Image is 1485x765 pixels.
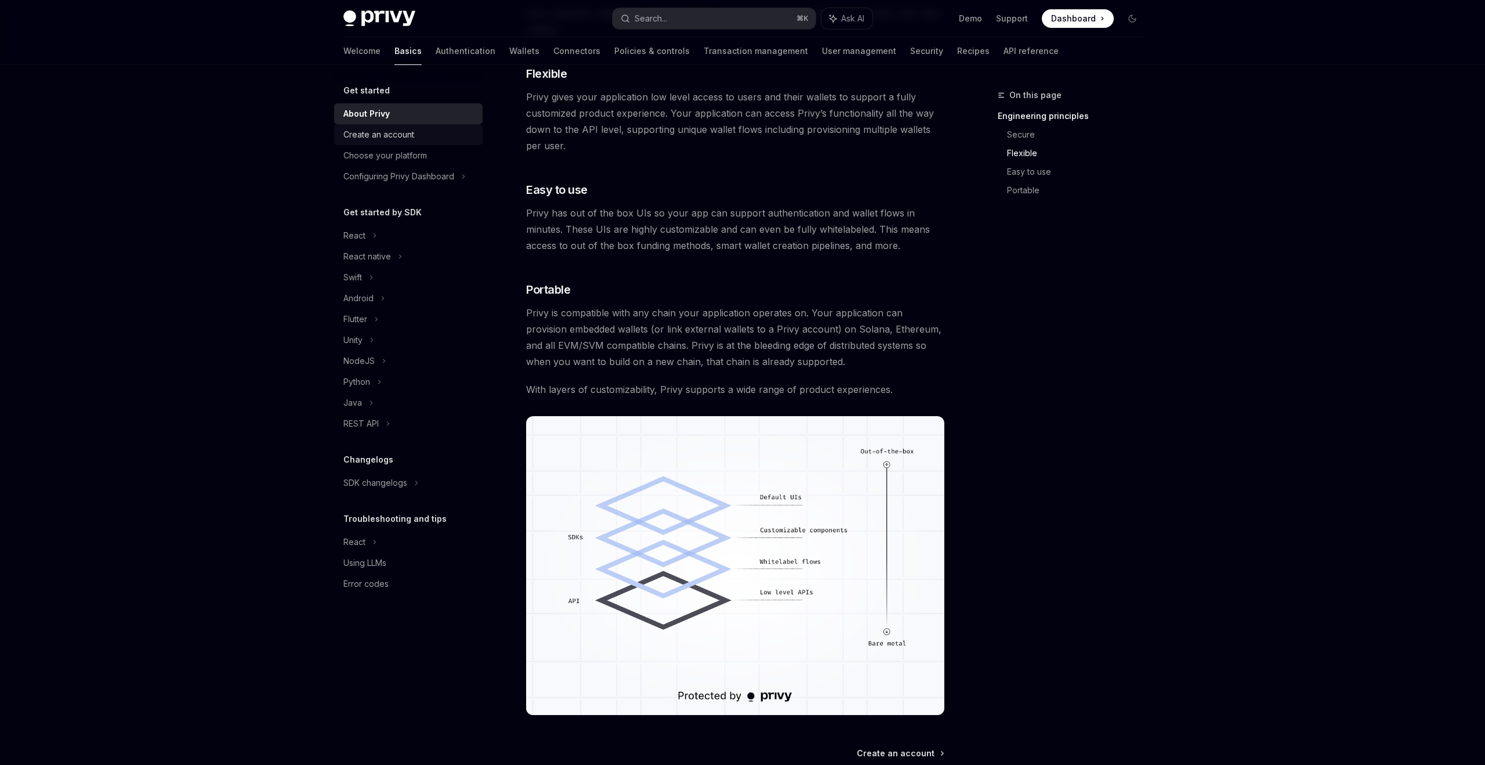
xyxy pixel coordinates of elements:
[1007,144,1151,163] a: Flexible
[526,66,567,82] span: Flexible
[821,8,872,29] button: Ask AI
[343,333,363,347] div: Unity
[343,169,454,183] div: Configuring Privy Dashboard
[343,417,379,431] div: REST API
[526,381,944,398] span: With layers of customizability, Privy supports a wide range of product experiences.
[334,103,483,124] a: About Privy
[857,748,943,759] a: Create an account
[334,573,483,594] a: Error codes
[334,145,483,166] a: Choose your platform
[343,250,391,264] div: React native
[343,577,389,591] div: Error codes
[343,107,390,121] div: About Privy
[343,270,362,284] div: Swift
[1007,181,1151,200] a: Portable
[1007,163,1151,181] a: Easy to use
[635,12,667,26] div: Search...
[998,107,1151,125] a: Engineering principles
[526,89,944,154] span: Privy gives your application low level access to users and their wallets to support a fully custo...
[1007,125,1151,144] a: Secure
[343,556,386,570] div: Using LLMs
[553,37,600,65] a: Connectors
[334,124,483,145] a: Create an account
[796,14,809,23] span: ⌘ K
[343,149,427,163] div: Choose your platform
[526,205,944,254] span: Privy has out of the box UIs so your app can support authentication and wallet flows in minutes. ...
[343,205,422,219] h5: Get started by SDK
[526,282,570,298] span: Portable
[343,229,365,243] div: React
[343,37,381,65] a: Welcome
[957,37,990,65] a: Recipes
[959,13,982,24] a: Demo
[1051,13,1096,24] span: Dashboard
[1009,88,1062,102] span: On this page
[343,10,415,27] img: dark logo
[996,13,1028,24] a: Support
[1123,9,1142,28] button: Toggle dark mode
[343,535,365,549] div: React
[343,312,367,326] div: Flutter
[526,416,944,715] img: images/Customization.png
[343,453,393,467] h5: Changelogs
[343,476,407,490] div: SDK changelogs
[1004,37,1059,65] a: API reference
[910,37,943,65] a: Security
[343,84,390,98] h5: Get started
[526,305,944,370] span: Privy is compatible with any chain your application operates on. Your application can provision e...
[614,37,690,65] a: Policies & controls
[394,37,422,65] a: Basics
[343,396,362,410] div: Java
[343,375,370,389] div: Python
[436,37,495,65] a: Authentication
[334,553,483,573] a: Using LLMs
[704,37,808,65] a: Transaction management
[343,354,375,368] div: NodeJS
[613,8,816,29] button: Search...⌘K
[526,182,588,198] span: Easy to use
[857,748,935,759] span: Create an account
[822,37,896,65] a: User management
[343,512,447,526] h5: Troubleshooting and tips
[1042,9,1114,28] a: Dashboard
[343,128,414,142] div: Create an account
[343,291,374,305] div: Android
[841,13,864,24] span: Ask AI
[509,37,539,65] a: Wallets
